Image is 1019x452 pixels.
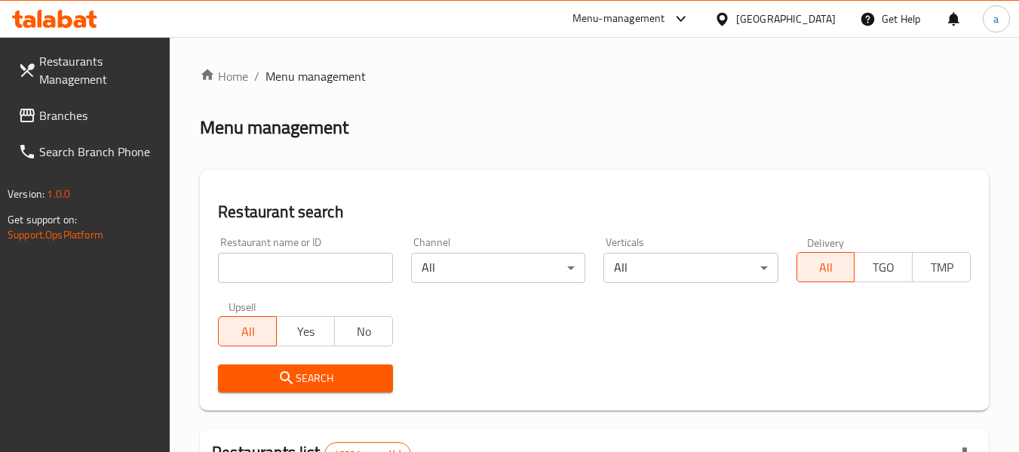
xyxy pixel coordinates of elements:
[39,106,158,125] span: Branches
[39,143,158,161] span: Search Branch Phone
[341,321,387,343] span: No
[861,257,907,278] span: TGO
[807,237,845,248] label: Delivery
[200,67,989,85] nav: breadcrumb
[736,11,836,27] div: [GEOGRAPHIC_DATA]
[572,10,665,28] div: Menu-management
[919,257,965,278] span: TMP
[603,253,778,283] div: All
[225,321,271,343] span: All
[200,67,248,85] a: Home
[218,316,277,346] button: All
[200,115,348,140] h2: Menu management
[411,253,585,283] div: All
[39,52,158,88] span: Restaurants Management
[283,321,329,343] span: Yes
[276,316,335,346] button: Yes
[8,210,77,229] span: Get support on:
[230,369,380,388] span: Search
[334,316,393,346] button: No
[218,364,392,392] button: Search
[912,252,971,282] button: TMP
[6,134,170,170] a: Search Branch Phone
[6,97,170,134] a: Branches
[218,253,392,283] input: Search for restaurant name or ID..
[47,184,70,204] span: 1.0.0
[265,67,366,85] span: Menu management
[218,201,971,223] h2: Restaurant search
[8,184,45,204] span: Version:
[6,43,170,97] a: Restaurants Management
[803,257,849,278] span: All
[8,225,103,244] a: Support.OpsPlatform
[229,301,256,312] label: Upsell
[854,252,913,282] button: TGO
[993,11,999,27] span: a
[796,252,855,282] button: All
[254,67,259,85] li: /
